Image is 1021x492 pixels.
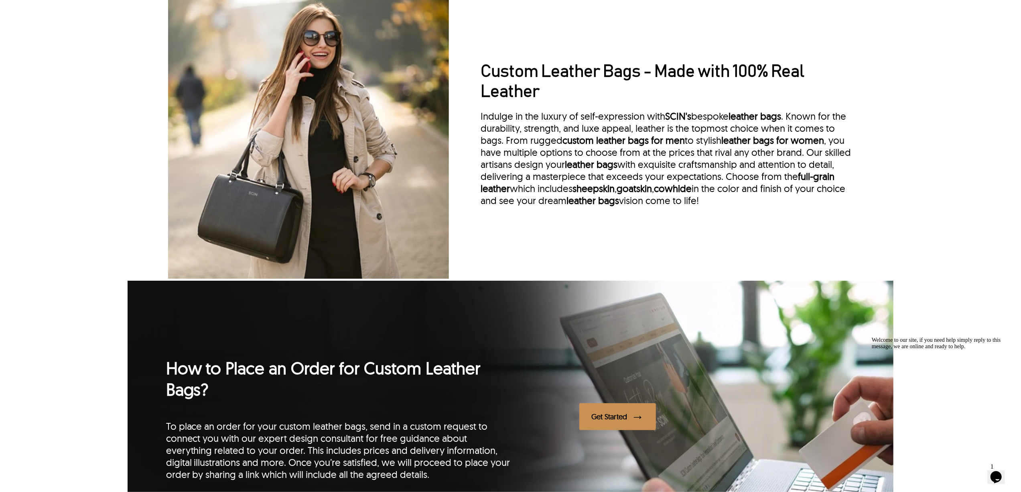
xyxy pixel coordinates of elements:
div: Get Started [591,412,627,421]
a: leather bags [729,110,781,122]
strong: custom leather bags for men [563,134,685,146]
h2: Custom Leather Bags - Made with 100% Real Leather [481,62,855,102]
div: To place an order for your custom leather bags, send in a custom request to connect you with our ... [166,408,511,480]
a: Get Started [579,403,855,430]
a: leather bags for women [722,134,824,146]
a: full-grain leather [481,170,835,194]
div: Indulge in the luxury of self-expression with bespoke . Known for the durability, strength, and l... [481,110,855,206]
a: cowhide [654,182,692,194]
a: goatskin [617,182,652,194]
iframe: chat widget [987,460,1013,484]
h2: How to Place an Order for Custom Leather Bags? [166,357,511,400]
span: Welcome to our site, if you need help simply reply to this message, we are online and ready to help. [3,3,132,16]
a: leather bags [567,194,619,206]
a: SCIN's [666,110,692,122]
div: Welcome to our site, if you need help simply reply to this message, we are online and ready to help. [3,3,148,16]
iframe: chat widget [869,334,1013,456]
a: sheepskin [573,182,615,194]
a: leather bags [565,158,618,170]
